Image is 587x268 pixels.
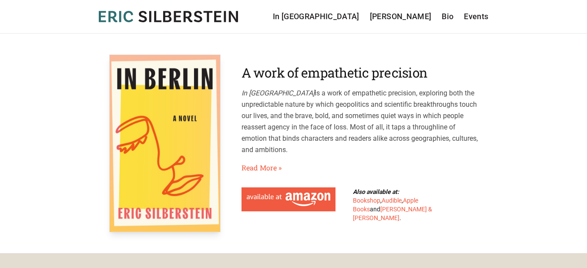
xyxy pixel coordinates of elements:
a: Events [464,10,488,23]
b: Also available at: [353,188,399,195]
p: is a work of empathetic precision, exploring both the unpredictable nature by which geopolitics a... [242,88,478,156]
div: , , and . [353,187,443,222]
a: [PERSON_NAME] & [PERSON_NAME] [353,206,432,221]
a: In [GEOGRAPHIC_DATA] [273,10,359,23]
img: Available at Amazon [247,193,330,206]
em: In [GEOGRAPHIC_DATA] [242,89,315,97]
img: In Berlin [109,54,221,232]
a: Audible [382,197,402,204]
a: Read More» [242,163,282,173]
span: » [278,163,282,173]
a: Apple Books [353,197,418,213]
a: Bio [442,10,453,23]
h2: A work of empathetic precision [242,65,478,81]
a: Available at Amazon [242,187,335,211]
a: [PERSON_NAME] [370,10,432,23]
a: Bookshop [353,197,380,204]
